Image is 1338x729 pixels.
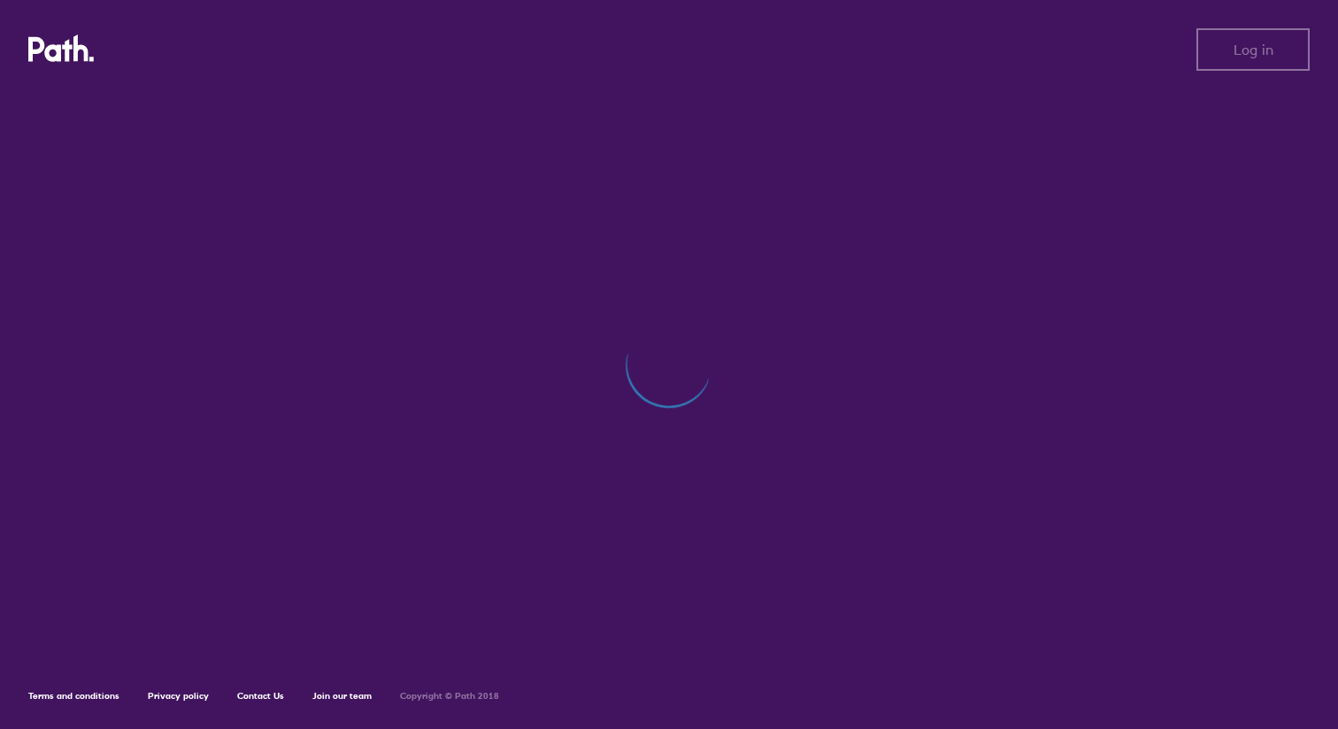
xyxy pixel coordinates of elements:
[28,690,119,702] a: Terms and conditions
[237,690,284,702] a: Contact Us
[1196,28,1310,71] button: Log in
[312,690,372,702] a: Join our team
[400,691,499,702] h6: Copyright © Path 2018
[148,690,209,702] a: Privacy policy
[1234,42,1273,58] span: Log in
